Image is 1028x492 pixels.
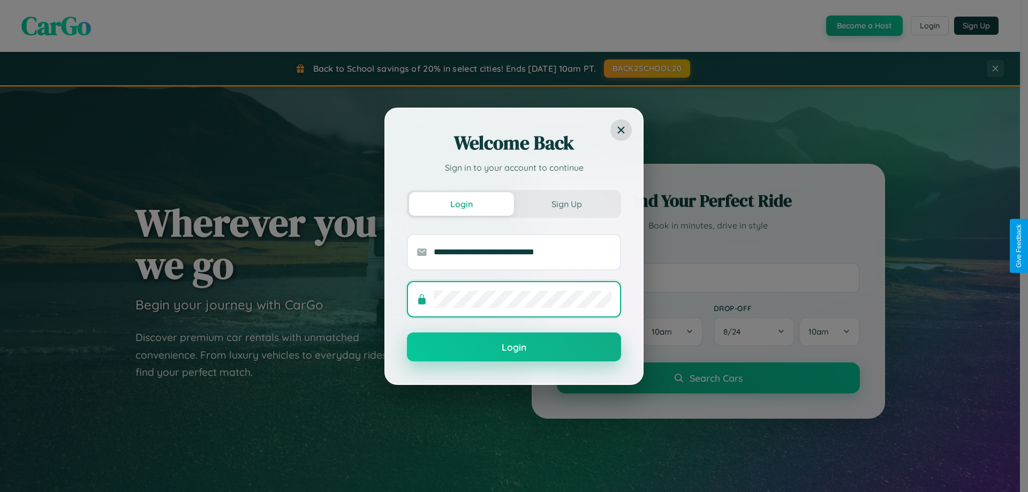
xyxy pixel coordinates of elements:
[514,192,619,216] button: Sign Up
[407,161,621,174] p: Sign in to your account to continue
[1015,224,1023,268] div: Give Feedback
[407,130,621,156] h2: Welcome Back
[409,192,514,216] button: Login
[407,332,621,361] button: Login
